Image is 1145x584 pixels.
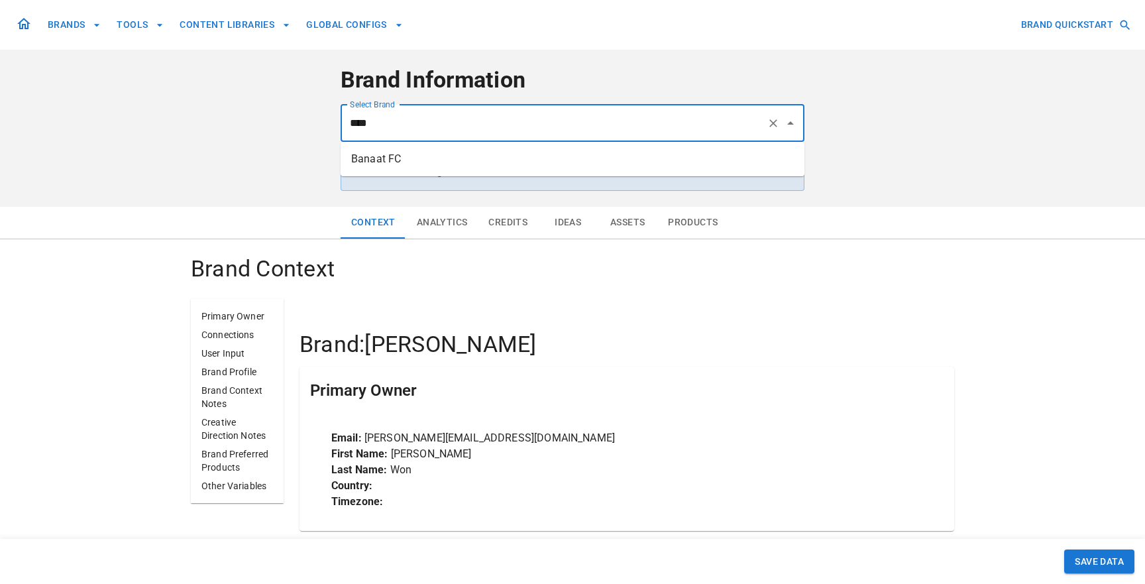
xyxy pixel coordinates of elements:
button: BRAND QUICKSTART [1016,13,1134,37]
label: Select Brand [350,99,395,110]
button: Context [341,207,406,239]
p: Creative Direction Notes [201,416,273,442]
strong: Timezone: [331,495,383,508]
button: GLOBAL CONFIGS [301,13,408,37]
h4: Brand Context [191,255,954,283]
button: Products [657,207,728,239]
p: Connections [201,328,273,341]
p: User Input [201,347,273,360]
button: CONTENT LIBRARIES [174,13,296,37]
strong: Country: [331,479,372,492]
strong: First Name: [331,447,388,460]
p: Brand Context Notes [201,384,273,410]
div: Primary Owner [300,367,954,414]
h4: Brand: [PERSON_NAME] [300,331,954,359]
button: Assets [598,207,657,239]
button: Analytics [406,207,478,239]
strong: Email: [331,432,362,444]
button: Credits [478,207,538,239]
p: Brand Preferred Products [201,447,273,474]
p: Other Variables [201,479,273,493]
p: Primary Owner [201,310,273,323]
h4: Brand Information [341,66,804,94]
p: Brand Profile [201,365,273,379]
h5: Primary Owner [310,380,417,401]
button: Close [781,114,800,133]
p: [PERSON_NAME] [331,446,922,462]
p: [PERSON_NAME][EMAIL_ADDRESS][DOMAIN_NAME] [331,430,922,446]
button: SAVE DATA [1064,550,1134,574]
strong: Last Name: [331,463,388,476]
li: Banaat FC [341,147,804,171]
strong: Brand ID: [352,165,397,178]
p: Won [331,462,922,478]
button: Ideas [538,207,598,239]
button: TOOLS [111,13,169,37]
button: Clear [764,114,783,133]
button: BRANDS [42,13,106,37]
